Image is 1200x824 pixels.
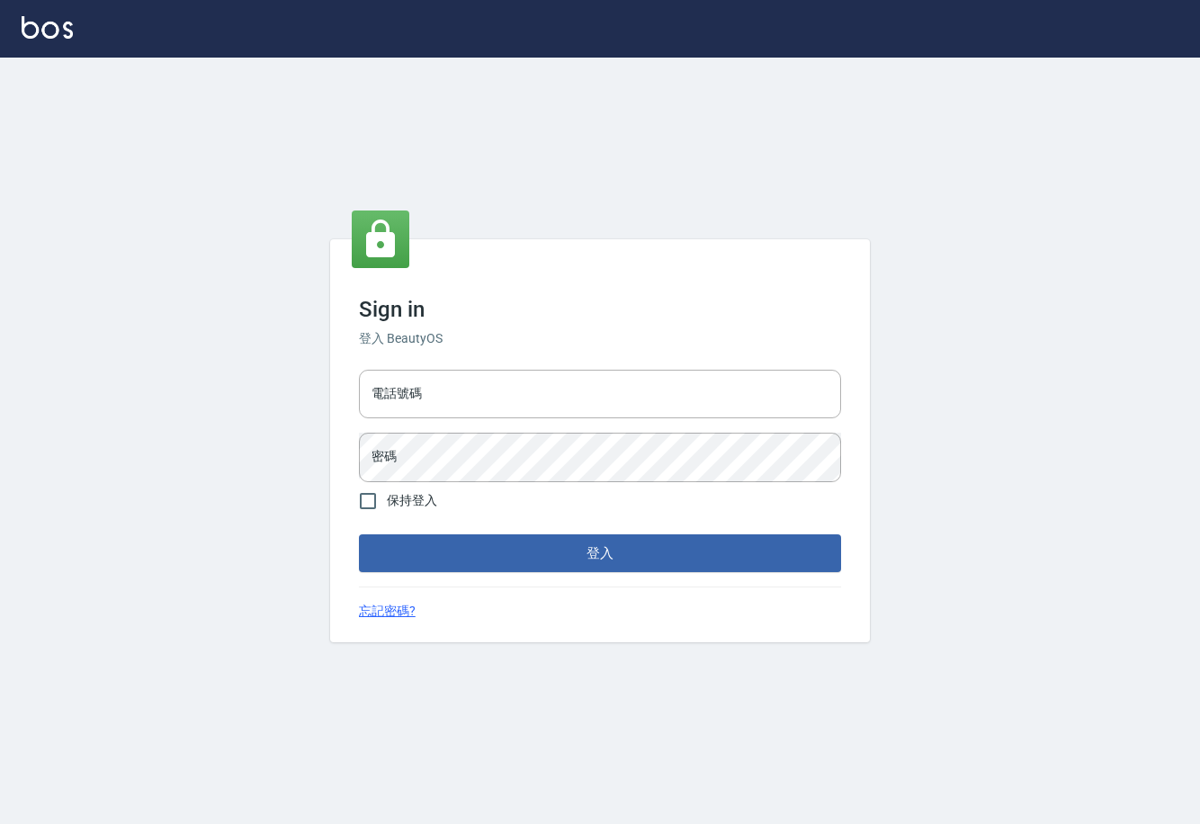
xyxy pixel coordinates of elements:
h6: 登入 BeautyOS [359,329,841,348]
a: 忘記密碼? [359,602,416,621]
h3: Sign in [359,297,841,322]
img: Logo [22,16,73,39]
span: 保持登入 [387,491,437,510]
button: 登入 [359,534,841,572]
